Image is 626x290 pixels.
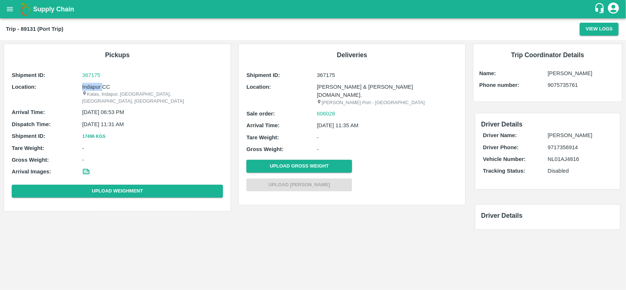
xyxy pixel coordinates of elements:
button: 17496 Kgs [82,133,106,140]
p: [DATE] 06:53 PM [82,108,223,116]
b: Gross Weight: [246,146,283,152]
div: account of current user [607,1,620,17]
a: Supply Chain [33,4,594,14]
a: 606028 [317,110,335,118]
p: - [317,145,458,153]
h6: Trip Coordinator Details [479,50,616,60]
p: [PERSON_NAME] & [PERSON_NAME][DOMAIN_NAME]. [317,83,458,99]
b: Name: [479,70,496,76]
b: Arrival Time: [12,109,45,115]
a: 367175 [82,71,223,79]
button: View Logs [580,23,619,36]
b: Vehicle Number: [483,156,526,162]
h6: Pickups [10,50,225,60]
b: Location: [12,84,36,90]
b: Sale order: [246,111,275,117]
p: - [317,133,458,142]
b: Gross Weight: [12,157,49,163]
p: - [82,144,223,152]
p: Kalas, Indapur, [GEOGRAPHIC_DATA], [GEOGRAPHIC_DATA], [GEOGRAPHIC_DATA] [82,91,223,104]
p: [PERSON_NAME] Port - [GEOGRAPHIC_DATA] [317,99,458,106]
b: Trip - 89131 (Port Trip) [6,26,63,32]
span: Driver Details [481,212,523,219]
button: open drawer [1,1,18,18]
p: [DATE] 11:35 AM [317,121,458,129]
p: [DATE] 11:31 AM [82,120,223,128]
img: logo [18,2,33,16]
b: Driver Name: [483,132,517,138]
p: - [82,156,223,164]
b: Driver Phone: [483,144,519,150]
p: [PERSON_NAME] [548,69,616,77]
b: Tare Weight: [246,135,279,140]
b: Tracking Status: [483,168,525,174]
b: Shipment ID: [246,72,280,78]
b: Dispatch Time: [12,121,51,127]
span: Driver Details [481,121,523,128]
p: 9717356914 [548,143,612,151]
p: Disabled [548,167,612,175]
div: customer-support [594,3,607,16]
p: [PERSON_NAME] [548,131,612,139]
b: Supply Chain [33,5,74,13]
button: Upload Gross Weight [246,160,352,173]
p: NL01AJ4816 [548,155,612,163]
b: Arrival Time: [246,122,279,128]
b: Tare Weight: [12,145,44,151]
button: Upload Weighment [12,185,223,198]
b: Location: [246,84,271,90]
h6: Deliveries [245,50,460,60]
p: Indapur CC [82,83,223,91]
b: Shipment ID: [12,133,45,139]
p: 9075735761 [548,81,616,89]
p: 367175 [317,71,458,79]
b: Shipment ID: [12,72,45,78]
b: Phone number: [479,82,519,88]
b: Arrival Images: [12,169,51,175]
